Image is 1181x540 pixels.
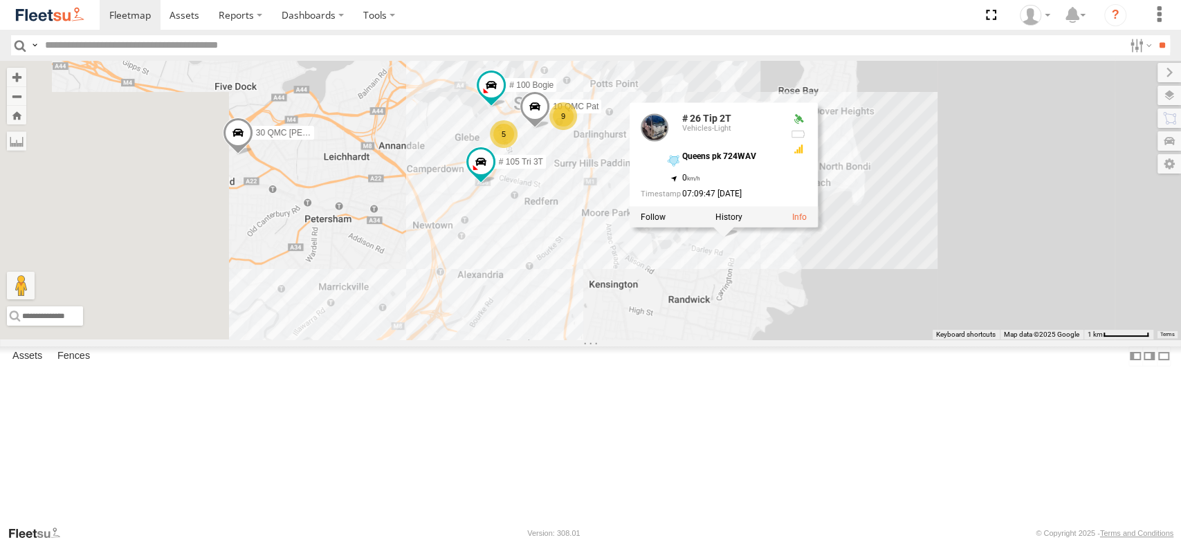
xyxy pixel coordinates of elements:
[549,102,577,130] div: 9
[1157,346,1171,366] label: Hide Summary Table
[681,174,700,183] span: 0
[640,189,778,198] div: Date/time of location update
[1083,330,1153,339] button: Map Scale: 1 km per 63 pixels
[789,144,806,155] div: GSM Signal = 3
[1160,331,1175,337] a: Terms (opens in new tab)
[509,80,553,90] span: # 100 Bogie
[8,526,71,540] a: Visit our Website
[789,129,806,140] div: No battery health information received from this device.
[1142,346,1156,366] label: Dock Summary Table to the Right
[1015,5,1055,26] div: Jackson Harris
[7,106,26,124] button: Zoom Home
[681,113,731,124] a: # 26 Tip 2T
[936,330,996,339] button: Keyboard shortcuts
[14,6,86,24] img: fleetsu-logo-horizontal.svg
[1088,330,1103,338] span: 1 km
[490,120,518,148] div: 5
[715,212,742,222] label: View Asset History
[527,529,580,537] div: Version: 308.01
[1128,346,1142,366] label: Dock Summary Table to the Left
[1104,4,1126,26] i: ?
[255,128,357,138] span: 30 QMC [PERSON_NAME]
[553,102,598,112] span: 10 QMC Pat
[7,86,26,106] button: Zoom out
[640,114,668,142] a: View Asset Details
[640,212,665,222] label: Realtime tracking of Asset
[1124,35,1154,55] label: Search Filter Options
[791,212,806,222] a: View Asset Details
[7,131,26,151] label: Measure
[1157,154,1181,174] label: Map Settings
[1100,529,1173,537] a: Terms and Conditions
[789,114,806,125] div: Valid GPS Fix
[681,125,778,133] div: Vehicles-Light
[29,35,40,55] label: Search Query
[681,153,778,162] div: Queens pk 724WAV
[498,157,542,167] span: # 105 Tri 3T
[1036,529,1173,537] div: © Copyright 2025 -
[51,347,97,366] label: Fences
[7,272,35,299] button: Drag Pegman onto the map to open Street View
[6,347,49,366] label: Assets
[1004,330,1079,338] span: Map data ©2025 Google
[7,68,26,86] button: Zoom in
